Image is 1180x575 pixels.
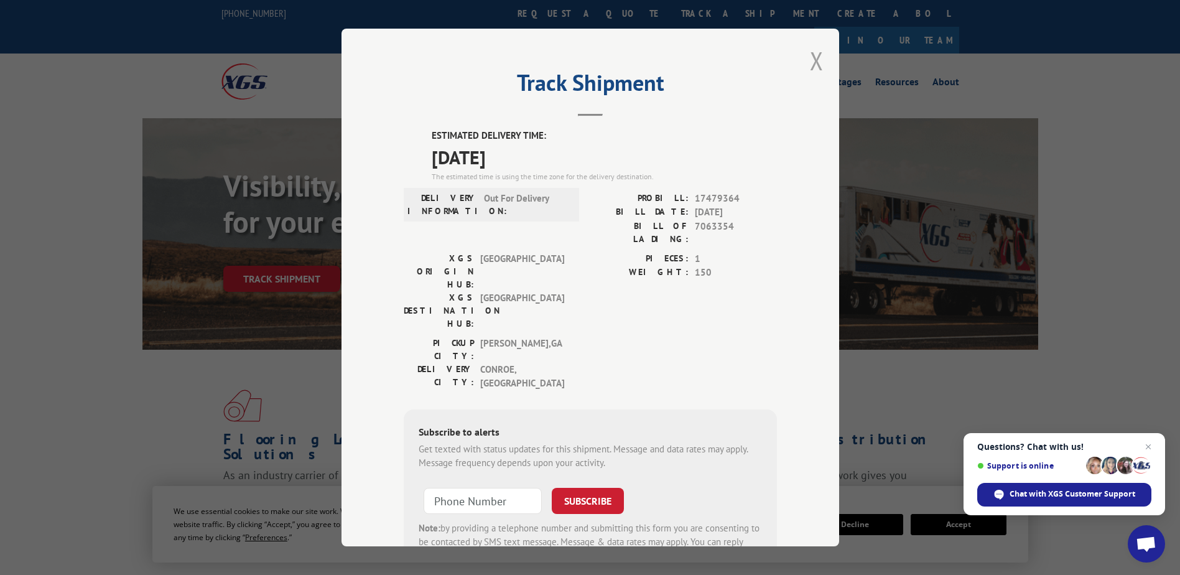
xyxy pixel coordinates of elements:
h2: Track Shipment [404,74,777,98]
button: SUBSCRIBE [552,488,624,514]
label: PICKUP CITY: [404,337,474,363]
span: [GEOGRAPHIC_DATA] [480,252,564,291]
div: Open chat [1128,525,1165,563]
div: by providing a telephone number and submitting this form you are consenting to be contacted by SM... [419,521,762,564]
label: DELIVERY CITY: [404,363,474,391]
span: 1 [695,252,777,266]
span: Chat with XGS Customer Support [1010,489,1135,500]
span: 17479364 [695,192,777,206]
div: Subscribe to alerts [419,424,762,442]
div: Chat with XGS Customer Support [977,483,1151,507]
span: [GEOGRAPHIC_DATA] [480,291,564,330]
span: Close chat [1141,439,1156,454]
div: The estimated time is using the time zone for the delivery destination. [432,171,777,182]
label: WEIGHT: [590,266,689,280]
label: XGS DESTINATION HUB: [404,291,474,330]
span: Questions? Chat with us! [977,442,1151,452]
div: Get texted with status updates for this shipment. Message and data rates may apply. Message frequ... [419,442,762,470]
label: ESTIMATED DELIVERY TIME: [432,129,777,143]
span: [PERSON_NAME] , GA [480,337,564,363]
label: PROBILL: [590,192,689,206]
span: 7063354 [695,220,777,246]
label: BILL OF LADING: [590,220,689,246]
label: PIECES: [590,252,689,266]
button: Close modal [810,44,824,77]
span: [DATE] [432,143,777,171]
span: CONROE , [GEOGRAPHIC_DATA] [480,363,564,391]
span: [DATE] [695,205,777,220]
input: Phone Number [424,488,542,514]
label: BILL DATE: [590,205,689,220]
label: XGS ORIGIN HUB: [404,252,474,291]
label: DELIVERY INFORMATION: [407,192,478,218]
span: 150 [695,266,777,280]
span: Support is online [977,461,1082,470]
span: Out For Delivery [484,192,568,218]
strong: Note: [419,522,440,534]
